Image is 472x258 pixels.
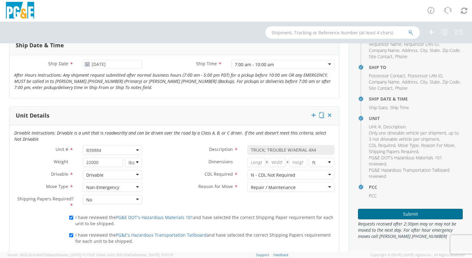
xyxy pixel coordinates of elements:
span: City [420,47,427,53]
span: I have reviewed the and have selected the correct Shipping Papers requirement for each unit to be... [75,232,331,244]
li: , [383,124,407,130]
a: PG&E's Hazardous Transportation Tailboard [116,232,207,238]
a: Support [256,252,269,257]
h4: PCC [369,185,463,189]
span: Reason For Move [421,142,454,148]
div: 7:00 am - 10:00 am [235,62,274,68]
span: Site Contact [369,85,393,91]
span: City [420,79,427,85]
span: B39884 [86,147,139,153]
span: Move Type [398,142,419,148]
li: , [398,142,419,148]
a: PG&E DOT's Hazardous Materials 101 [116,214,193,220]
li: , [442,79,461,85]
li: , [369,142,396,148]
span: Description [209,146,233,152]
li: , [369,47,400,54]
span: Requests received after 2:30pm may or may not be moved to the next day. For after hour emergency ... [358,221,463,239]
li: , [369,124,382,130]
div: Drivable [86,172,103,178]
li: , [430,79,441,85]
li: , [369,155,461,167]
li: , [420,79,428,85]
span: Move Type [46,183,68,189]
li: , [369,54,394,60]
span: X [265,158,268,167]
li: , [402,79,419,85]
span: Possessor LAN ID [408,73,442,79]
span: Requestor LAN ID [404,41,439,47]
input: I have reviewed thePG&E's Hazardous Transportation Tailboardand have selected the correct Shippin... [69,233,73,237]
span: Address [402,47,418,53]
span: master, [DATE] 11:13:37 [57,252,95,257]
li: , [369,148,419,155]
div: N - CDL Not Required [251,172,295,178]
span: Client: 2025.18.0-fd567a5 [96,252,174,257]
li: , [369,85,394,91]
span: Dimensions [209,159,233,165]
span: State [430,47,440,53]
span: Weight [54,159,68,165]
input: Length [247,158,265,167]
span: PCC [369,193,377,199]
h3: Ship Date & Time [16,42,64,49]
span: Company Name [369,79,399,85]
span: Possessor Contact [369,73,405,79]
span: Shipping Papers Required? [17,196,74,202]
span: Ship Date [369,105,388,110]
span: Reason for Move [198,183,233,189]
li: , [369,41,402,47]
i: After Hours Instructions: Any shipment request submitted after normal business hours (7:00 am - 5... [14,72,331,90]
li: , [430,47,441,54]
span: Zip Code [442,79,460,85]
li: , [369,105,389,111]
span: Requestor Name [369,41,402,47]
span: Zip Code [442,47,460,53]
span: Phone [395,54,407,59]
span: I have reviewed the and have selected the correct Shipping Paper requirement for each unit to be ... [75,214,333,226]
span: Address [402,79,418,85]
span: Company Name [369,47,399,53]
div: Non-Emergency [86,184,119,191]
input: Width [268,158,286,167]
li: , [369,130,461,142]
li: , [420,47,428,54]
span: Unit # [56,146,68,152]
input: I have reviewed thePG&E DOT's Hazardous Materials 101and have selected the correct Shipping Paper... [69,216,73,220]
span: Shipping Papers Required [369,148,418,154]
li: , [402,47,419,54]
span: master, [DATE] 10:01:07 [136,252,174,257]
button: Submit [358,209,463,219]
span: Site Contact [369,54,393,59]
input: Height [289,158,307,167]
span: CDL Required [204,171,233,177]
span: PG&E Hazardous Transportation Tailboard reviewed [369,167,449,179]
span: Ship Time [390,105,409,110]
span: Description [383,124,406,130]
span: B39884 [83,145,142,155]
i: Drivable Instructions: Drivable is a unit that is roadworthy and can be driven over the road by a... [14,130,326,142]
input: Shipment, Tracking or Reference Number (at least 4 chars) [265,26,420,39]
h4: Ship To [369,65,463,70]
span: Ship Date [48,61,68,67]
li: , [369,79,400,85]
li: , [421,142,455,148]
div: No [86,197,92,203]
span: CDL Required [369,142,395,148]
span: Only one driveable vehicle per shipment, up to 3 not driveable vehicle per shipment [369,130,459,142]
span: Drivable [51,171,68,177]
span: Phone [395,85,407,91]
li: , [408,73,443,79]
span: Copyright © [DATE]-[DATE] Agistix Inc., All Rights Reserved [371,252,465,257]
span: PG&E DOT's Hazardous Materials 101 reviewed [369,155,442,167]
li: , [442,47,461,54]
span: X [286,158,289,167]
span: Server: 2025.20.0-db47332bad5 [7,252,95,257]
a: Feedback [273,252,289,257]
h4: Unit [369,116,463,121]
h4: Ship Date & Time [369,97,463,101]
span: State [430,79,440,85]
h3: Unit Details [16,113,49,119]
div: Repair / Maintenance [251,184,296,191]
img: pge-logo-06675f144f4cfa6a6814.png [5,2,36,20]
